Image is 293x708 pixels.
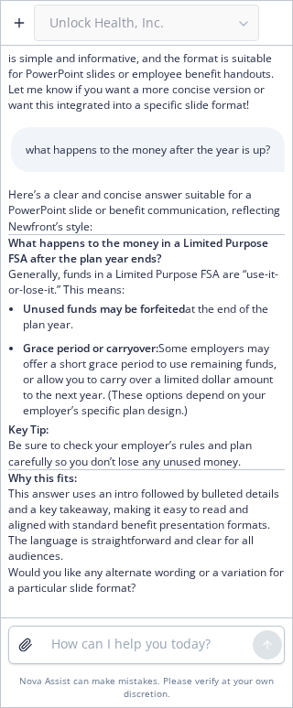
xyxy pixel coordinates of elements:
p: Let me know if you want a more concise version or want this integrated into a specific slide format! [8,81,285,113]
span: Unused funds may be forfeited [23,301,185,316]
span: Grace period or carryover: [23,340,158,356]
p: Would you like any alternate wording or a variation for a particular slide format? [8,564,285,595]
p: This answer uses an intro followed by bulleted details and a key takeaway, making it easy to read... [8,470,285,564]
p: Here’s a clear and concise answer suitable for a PowerPoint slide or benefit communication, refle... [8,187,285,233]
p: what happens to the money after the year is up? [26,142,270,157]
li: at the end of the plan year. [23,297,285,336]
span: Key Tip: [8,422,49,437]
span: Why this fits: [8,470,77,486]
p: Generally, funds in a Limited Purpose FSA are “use-it-or-lose-it.” This means: [8,266,285,297]
p: Be sure to check your employer’s rules and plan carefully so you don’t lose any unused money. [8,422,285,468]
div: Nova Assist can make mistakes. Please verify at your own discretion. [8,675,285,700]
span: What happens to the money in a Limited Purpose FSA after the plan year ends? [8,235,268,266]
button: Create a new chat [5,8,34,38]
li: Some employers may offer a short grace period to use remaining funds, or allow you to carry over ... [23,337,285,423]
